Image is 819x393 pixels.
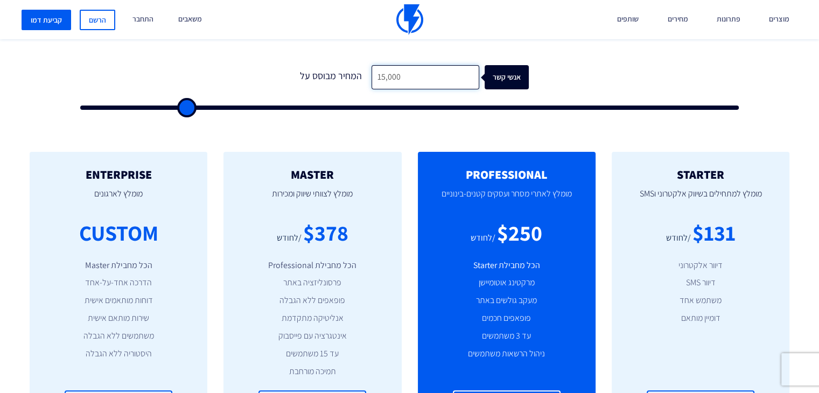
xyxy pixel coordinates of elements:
[628,312,773,325] li: דומיין מותאם
[80,10,115,30] a: הרשם
[628,277,773,289] li: דיוור SMS
[628,181,773,217] p: מומלץ למתחילים בשיווק אלקטרוני וSMS
[240,312,385,325] li: אנליטיקה מתקדמת
[434,168,579,181] h2: PROFESSIONAL
[471,232,495,244] div: /לחודש
[434,259,579,272] li: הכל מחבילת Starter
[240,294,385,307] li: פופאפים ללא הגבלה
[628,294,773,307] li: משתמש אחד
[434,277,579,289] li: מרקטינג אוטומיישן
[434,348,579,360] li: ניהול הרשאות משתמשים
[240,277,385,289] li: פרסונליזציה באתר
[240,366,385,378] li: תמיכה מורחבת
[277,232,302,244] div: /לחודש
[434,181,579,217] p: מומלץ לאתרי מסחר ועסקים קטנים-בינוניים
[79,217,158,248] div: CUSTOM
[497,217,542,248] div: $250
[434,330,579,342] li: עד 3 משתמשים
[303,217,348,248] div: $378
[46,348,191,360] li: היסטוריה ללא הגבלה
[494,65,538,89] div: אנשי קשר
[434,294,579,307] li: מעקב גולשים באתר
[628,259,773,272] li: דיוור אלקטרוני
[240,330,385,342] li: אינטגרציה עם פייסבוק
[46,277,191,289] li: הדרכה אחד-על-אחד
[240,181,385,217] p: מומלץ לצוותי שיווק ומכירות
[46,168,191,181] h2: ENTERPRISE
[240,168,385,181] h2: MASTER
[240,259,385,272] li: הכל מחבילת Professional
[46,330,191,342] li: משתמשים ללא הגבלה
[46,294,191,307] li: דוחות מותאמים אישית
[666,232,690,244] div: /לחודש
[46,312,191,325] li: שירות מותאם אישית
[46,259,191,272] li: הכל מחבילת Master
[692,217,735,248] div: $131
[628,168,773,181] h2: STARTER
[434,312,579,325] li: פופאפים חכמים
[22,10,71,30] a: קביעת דמו
[291,65,372,89] div: המחיר מבוסס על
[240,348,385,360] li: עד 15 משתמשים
[46,181,191,217] p: מומלץ לארגונים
